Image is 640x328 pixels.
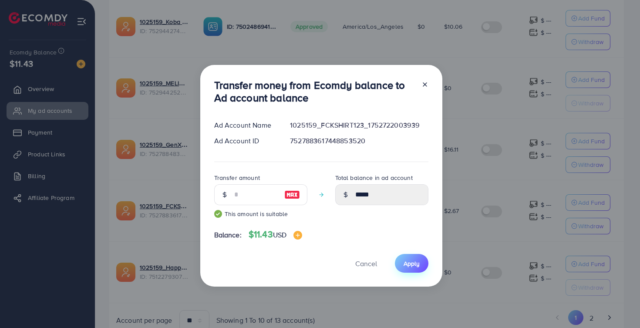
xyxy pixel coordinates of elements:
label: Transfer amount [214,173,260,182]
img: guide [214,210,222,218]
h4: $11.43 [249,229,302,240]
span: Balance: [214,230,242,240]
span: USD [273,230,286,240]
h3: Transfer money from Ecomdy balance to Ad account balance [214,79,414,104]
div: 1025159_FCKSHIRT123_1752722003939 [283,120,435,130]
div: Ad Account Name [207,120,283,130]
iframe: Chat [603,289,633,321]
span: Apply [404,259,420,268]
span: Cancel [355,259,377,268]
small: This amount is suitable [214,210,307,218]
div: 7527883617448853520 [283,136,435,146]
button: Apply [395,254,428,273]
img: image [284,189,300,200]
div: Ad Account ID [207,136,283,146]
button: Cancel [344,254,388,273]
img: image [293,231,302,240]
label: Total balance in ad account [335,173,413,182]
